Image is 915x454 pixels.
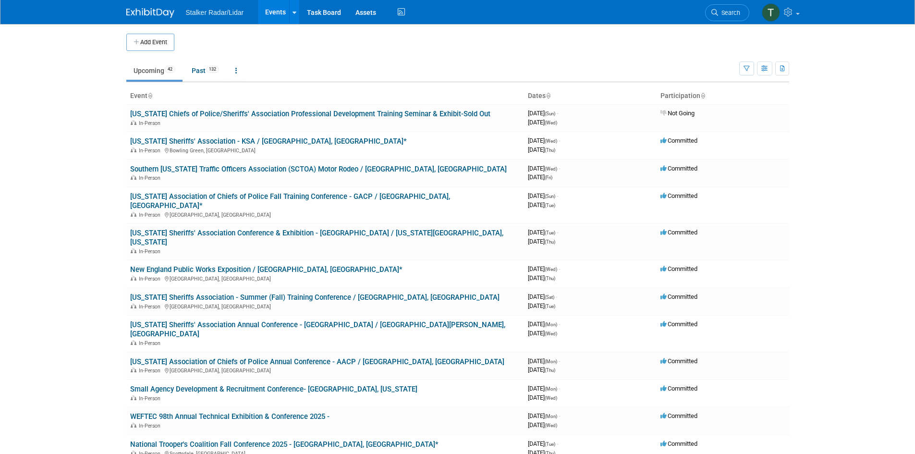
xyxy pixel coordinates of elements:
[545,276,555,281] span: (Thu)
[528,165,560,172] span: [DATE]
[557,192,558,199] span: -
[126,34,174,51] button: Add Event
[545,386,557,392] span: (Mon)
[660,110,695,117] span: Not Going
[559,165,560,172] span: -
[131,395,136,400] img: In-Person Event
[528,440,558,447] span: [DATE]
[657,88,789,104] th: Participation
[131,212,136,217] img: In-Person Event
[545,267,557,272] span: (Wed)
[660,357,697,365] span: Committed
[130,165,507,173] a: Southern [US_STATE] Traffic Officers Association (SCTOA) Motor Rodeo / [GEOGRAPHIC_DATA], [GEOGRA...
[528,146,555,153] span: [DATE]
[528,385,560,392] span: [DATE]
[528,192,558,199] span: [DATE]
[130,192,450,210] a: [US_STATE] Association of Chiefs of Police Fall Training Conference - GACP / [GEOGRAPHIC_DATA], [...
[559,320,560,328] span: -
[524,88,657,104] th: Dates
[545,138,557,144] span: (Wed)
[139,248,163,255] span: In-Person
[545,322,557,327] span: (Mon)
[528,274,555,282] span: [DATE]
[545,194,555,199] span: (Sun)
[131,304,136,308] img: In-Person Event
[545,120,557,125] span: (Wed)
[528,330,557,337] span: [DATE]
[130,320,505,338] a: [US_STATE] Sheriffs' Association Annual Conference - [GEOGRAPHIC_DATA] / [GEOGRAPHIC_DATA][PERSON...
[184,61,226,80] a: Past132
[139,175,163,181] span: In-Person
[528,412,560,419] span: [DATE]
[139,120,163,126] span: In-Person
[130,293,500,302] a: [US_STATE] Sheriffs Association - Summer (Fall) Training Conference / [GEOGRAPHIC_DATA], [GEOGRAP...
[557,229,558,236] span: -
[528,357,560,365] span: [DATE]
[660,293,697,300] span: Committed
[545,423,557,428] span: (Wed)
[559,137,560,144] span: -
[130,366,520,374] div: [GEOGRAPHIC_DATA], [GEOGRAPHIC_DATA]
[660,265,697,272] span: Committed
[528,293,557,300] span: [DATE]
[131,120,136,125] img: In-Person Event
[545,111,555,116] span: (Sun)
[559,357,560,365] span: -
[528,137,560,144] span: [DATE]
[718,9,740,16] span: Search
[130,110,490,118] a: [US_STATE] Chiefs of Police/Sheriffs' Association Professional Development Training Seminar & Exh...
[130,440,439,449] a: National Trooper's Coalition Fall Conference 2025 - [GEOGRAPHIC_DATA], [GEOGRAPHIC_DATA]*
[545,442,555,447] span: (Tue)
[528,320,560,328] span: [DATE]
[545,230,555,235] span: (Tue)
[660,165,697,172] span: Committed
[131,147,136,152] img: In-Person Event
[139,423,163,429] span: In-Person
[131,175,136,180] img: In-Person Event
[528,302,555,309] span: [DATE]
[528,110,558,117] span: [DATE]
[131,340,136,345] img: In-Person Event
[545,166,557,172] span: (Wed)
[545,175,552,180] span: (Fri)
[557,110,558,117] span: -
[660,137,697,144] span: Committed
[660,440,697,447] span: Committed
[545,239,555,245] span: (Thu)
[139,340,163,346] span: In-Person
[126,61,183,80] a: Upcoming42
[528,119,557,126] span: [DATE]
[545,331,557,336] span: (Wed)
[126,88,524,104] th: Event
[130,274,520,282] div: [GEOGRAPHIC_DATA], [GEOGRAPHIC_DATA]
[762,3,780,22] img: Tommy Yates
[139,395,163,402] span: In-Person
[139,212,163,218] span: In-Person
[126,8,174,18] img: ExhibitDay
[660,385,697,392] span: Committed
[559,265,560,272] span: -
[660,192,697,199] span: Committed
[130,210,520,218] div: [GEOGRAPHIC_DATA], [GEOGRAPHIC_DATA]
[528,229,558,236] span: [DATE]
[130,137,407,146] a: [US_STATE] Sheriffs' Association - KSA / [GEOGRAPHIC_DATA], [GEOGRAPHIC_DATA]*
[139,276,163,282] span: In-Person
[546,92,550,99] a: Sort by Start Date
[705,4,749,21] a: Search
[545,294,554,300] span: (Sat)
[700,92,705,99] a: Sort by Participation Type
[528,421,557,429] span: [DATE]
[139,304,163,310] span: In-Person
[545,147,555,153] span: (Thu)
[528,394,557,401] span: [DATE]
[660,229,697,236] span: Committed
[557,440,558,447] span: -
[186,9,244,16] span: Stalker Radar/Lidar
[131,248,136,253] img: In-Person Event
[131,368,136,372] img: In-Person Event
[528,238,555,245] span: [DATE]
[131,423,136,428] img: In-Person Event
[556,293,557,300] span: -
[130,229,503,246] a: [US_STATE] Sheriffs' Association Conference & Exhibition - [GEOGRAPHIC_DATA] / [US_STATE][GEOGRAP...
[559,412,560,419] span: -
